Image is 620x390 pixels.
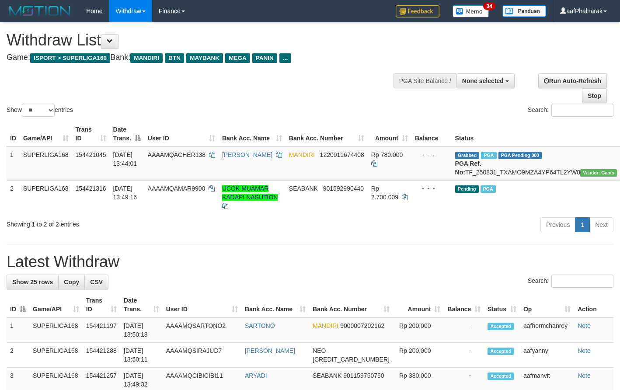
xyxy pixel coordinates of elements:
td: AAAAMQSIRAJUD7 [163,343,241,368]
td: [DATE] 13:50:11 [120,343,163,368]
td: aafyanny [520,343,574,368]
td: Rp 200,000 [393,343,444,368]
h4: Game: Bank: [7,53,404,62]
span: SEABANK [289,185,318,192]
span: Marked by aafsengchandara [481,185,496,193]
a: Note [578,322,591,329]
span: MAYBANK [186,53,223,63]
span: MANDIRI [130,53,163,63]
td: 2 [7,343,29,368]
label: Show entries [7,104,73,117]
th: Bank Acc. Number: activate to sort column ascending [286,122,368,146]
span: CSV [90,279,103,286]
th: Bank Acc. Number: activate to sort column ascending [309,292,393,317]
h1: Latest Withdraw [7,253,613,271]
span: Copy 9000007202162 to clipboard [340,322,384,329]
span: PANIN [252,53,277,63]
th: ID [7,122,20,146]
th: Amount: activate to sort column ascending [368,122,411,146]
td: aafhormchanrey [520,317,574,343]
a: [PERSON_NAME] [222,151,272,158]
td: SUPERLIGA168 [20,146,72,181]
span: Vendor URL: https://trx31.1velocity.biz [580,169,617,177]
a: Show 25 rows [7,275,59,289]
button: None selected [456,73,515,88]
th: Trans ID: activate to sort column ascending [72,122,110,146]
a: ARYADI [245,372,267,379]
label: Search: [528,275,613,288]
td: - [444,317,484,343]
span: Accepted [488,373,514,380]
span: MANDIRI [289,151,315,158]
th: Bank Acc. Name: activate to sort column ascending [219,122,286,146]
span: 34 [483,2,495,10]
th: Balance: activate to sort column ascending [444,292,484,317]
span: ... [279,53,291,63]
span: Rp 2.700.009 [371,185,398,201]
span: Copy 901159750750 to clipboard [343,372,384,379]
td: SUPERLIGA168 [29,317,83,343]
span: Copy 901592990440 to clipboard [323,185,364,192]
label: Search: [528,104,613,117]
span: ISPORT > SUPERLIGA168 [30,53,110,63]
th: Bank Acc. Name: activate to sort column ascending [241,292,309,317]
span: [DATE] 13:49:16 [113,185,137,201]
a: Run Auto-Refresh [538,73,607,88]
b: PGA Ref. No: [455,160,481,176]
td: [DATE] 13:50:18 [120,317,163,343]
span: Copy 5859459293703475 to clipboard [313,356,390,363]
span: Marked by aafsoumeymey [481,152,496,159]
span: AAAAMQACHER138 [148,151,206,158]
span: Grabbed [455,152,480,159]
td: - [444,343,484,368]
img: panduan.png [502,5,546,17]
input: Search: [551,275,613,288]
span: Pending [455,185,479,193]
a: SARTONO [245,322,275,329]
th: Date Trans.: activate to sort column descending [110,122,144,146]
div: PGA Site Balance / [394,73,456,88]
a: [PERSON_NAME] [245,347,295,354]
span: Show 25 rows [12,279,53,286]
span: PGA Pending [498,152,542,159]
img: MOTION_logo.png [7,4,73,17]
th: Amount: activate to sort column ascending [393,292,444,317]
a: Note [578,372,591,379]
td: 2 [7,180,20,214]
a: Stop [582,88,607,103]
a: 1 [575,217,590,232]
td: 1 [7,317,29,343]
span: 154421316 [76,185,106,192]
th: User ID: activate to sort column ascending [144,122,219,146]
a: UCOK MUAMAR KADAPI NASUTION [222,185,278,201]
div: - - - [415,184,448,193]
a: CSV [84,275,108,289]
select: Showentries [22,104,55,117]
th: Balance [411,122,452,146]
a: Next [589,217,613,232]
th: Status: activate to sort column ascending [484,292,520,317]
span: Accepted [488,348,514,355]
span: 154421045 [76,151,106,158]
span: Copy 1220011674408 to clipboard [320,151,364,158]
a: Previous [540,217,575,232]
span: AAAAMQAMAR9900 [148,185,206,192]
span: Rp 780.000 [371,151,403,158]
td: 1 [7,146,20,181]
span: [DATE] 13:44:01 [113,151,137,167]
td: AAAAMQSARTONO2 [163,317,241,343]
a: Copy [58,275,85,289]
th: Trans ID: activate to sort column ascending [83,292,120,317]
th: Game/API: activate to sort column ascending [20,122,72,146]
span: Accepted [488,323,514,330]
th: Op: activate to sort column ascending [520,292,574,317]
span: MEGA [225,53,250,63]
h1: Withdraw List [7,31,404,49]
a: Note [578,347,591,354]
img: Feedback.jpg [396,5,439,17]
th: Game/API: activate to sort column ascending [29,292,83,317]
span: SEABANK [313,372,341,379]
td: SUPERLIGA168 [29,343,83,368]
span: NEO [313,347,326,354]
span: None selected [462,77,504,84]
